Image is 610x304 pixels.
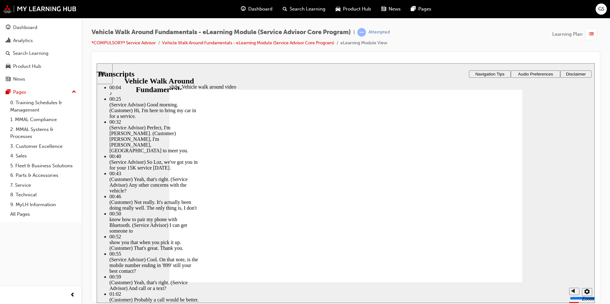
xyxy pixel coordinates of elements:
[92,40,156,46] a: *COMPULSORY* Service Advisor
[8,209,79,219] a: All Pages
[248,5,272,13] span: Dashboard
[418,5,431,13] span: Pages
[6,76,11,82] span: news-icon
[552,28,600,40] button: Learning Plan
[236,3,278,16] a: guage-iconDashboard
[3,86,79,98] button: Pages
[8,190,79,200] a: 8. Technical
[381,5,386,13] span: news-icon
[343,5,371,13] span: Product Hub
[406,3,436,16] a: pages-iconPages
[3,47,79,59] a: Search Learning
[596,4,607,15] button: GS
[598,5,604,13] span: GS
[3,5,77,13] img: mmal
[357,28,366,37] span: learningRecordVerb_ATTEMPT-icon
[353,29,355,36] span: |
[13,234,102,251] div: (Customer) Probably a call would be better. (Service Advisor) If I can grab the keys. (Customer) ...
[8,170,79,180] a: 6. Parts & Accessories
[13,37,33,44] div: Analytics
[290,5,325,13] span: Search Learning
[278,3,331,16] a: search-iconSearch Learning
[13,63,41,70] div: Product Hub
[3,73,79,85] a: News
[8,98,79,115] a: 0. Training Schedules & Management
[13,228,102,234] div: 01:02
[8,200,79,210] a: 9. MyLH Information
[389,5,401,13] span: News
[13,24,37,31] div: Dashboard
[8,141,79,151] a: 3. Customer Excellence
[3,61,79,72] a: Product Hub
[13,76,25,83] div: News
[589,30,594,38] span: list-icon
[241,5,246,13] span: guage-icon
[8,180,79,190] a: 7. Service
[70,291,75,299] span: prev-icon
[331,3,376,16] a: car-iconProduct Hub
[13,216,102,228] div: (Customer) Yeah, that's right. (Service Advisor) And call or a text?
[6,64,11,69] span: car-icon
[162,40,334,46] a: Vehicle Walk Around Fundamentals - eLearning Module (Service Advisor Core Program)
[3,20,79,86] button: DashboardAnalyticsSearch LearningProduct HubNews
[8,125,79,141] a: 2. MMAL Systems & Processes
[8,115,79,125] a: 1. MMAL Compliance
[13,50,48,57] div: Search Learning
[336,5,340,13] span: car-icon
[6,25,11,31] span: guage-icon
[6,38,11,44] span: chart-icon
[72,88,76,96] span: up-icon
[368,29,390,35] div: Attempted
[283,5,287,13] span: search-icon
[6,51,10,56] span: search-icon
[411,5,416,13] span: pages-icon
[552,31,583,38] span: Learning Plan
[376,3,406,16] a: news-iconNews
[8,151,79,161] a: 4. Sales
[340,40,387,47] li: eLearning Module View
[3,22,79,33] a: Dashboard
[3,35,79,47] a: Analytics
[6,90,11,95] span: pages-icon
[92,29,351,36] span: Vehicle Walk Around Fundamentals - eLearning Module (Service Advisor Core Program)
[13,89,26,96] div: Pages
[8,161,79,171] a: 5. Fleet & Business Solutions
